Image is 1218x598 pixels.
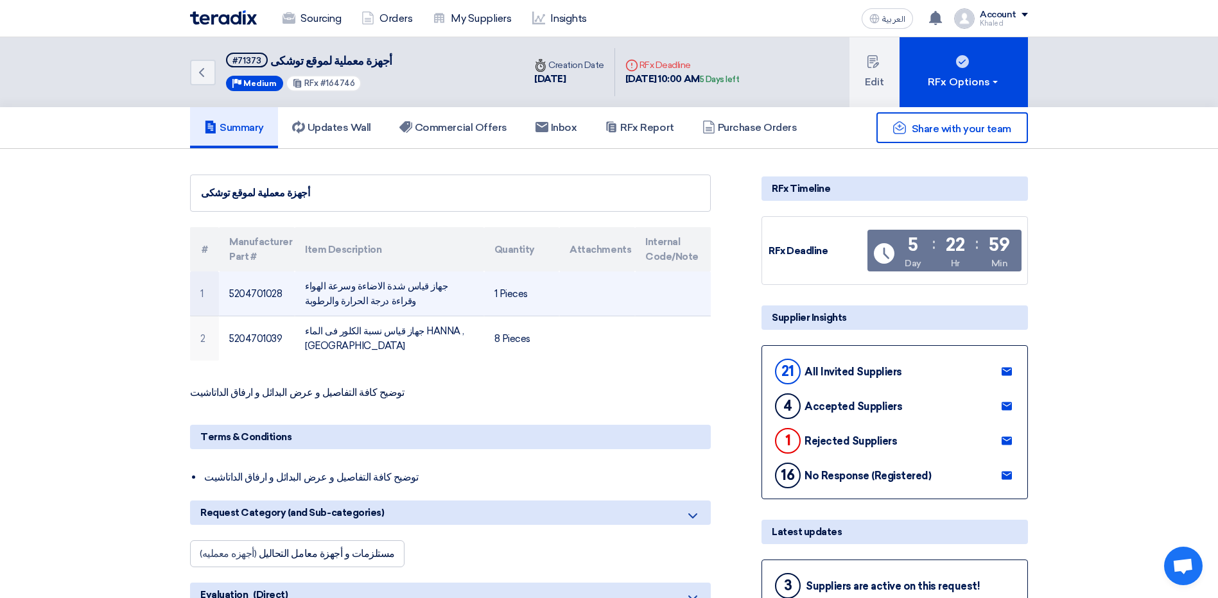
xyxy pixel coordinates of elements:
span: Request Category (and Sub-categories) [200,506,384,520]
div: 59 [989,236,1009,254]
li: توضيح كافة التفاصيل و عرض البدائل و ارفاق الداتاشيت [203,465,711,490]
h5: Purchase Orders [702,121,797,134]
div: 21 [775,359,801,384]
img: Teradix logo [190,10,257,25]
div: Latest updates [761,520,1028,544]
span: مستلزمات و أجهزة معامل التحاليل [259,547,395,560]
span: #164746 [320,78,355,88]
th: Attachments [559,227,635,271]
span: (أجهزه معمليه) [200,547,256,560]
div: Open chat [1164,547,1203,585]
div: Account [980,10,1016,21]
a: Updates Wall [278,107,385,148]
div: All Invited Suppliers [805,366,902,378]
div: Khaled [980,20,1028,27]
h5: Summary [204,121,264,134]
span: Terms & Conditions [200,430,291,444]
th: Internal Code/Note [635,227,711,271]
button: Edit [849,37,900,107]
th: # [190,227,219,271]
button: العربية [862,8,913,29]
th: Item Description [295,227,483,271]
a: Sourcing [272,4,351,33]
div: RFx Deadline [625,58,740,72]
div: [DATE] 10:00 AM [625,72,740,87]
th: Manufacturer Part # [219,227,295,271]
div: Min [991,257,1008,270]
h5: أجهزة معملية لموقع توشكى [226,53,392,69]
td: 5204701028 [219,271,295,316]
span: العربية [882,15,905,24]
td: 5204701039 [219,316,295,361]
div: Suppliers are active on this request! [806,580,980,592]
div: : [975,232,979,255]
div: [DATE] [534,72,604,87]
td: 1 Pieces [484,271,560,316]
div: #71373 [232,56,261,65]
div: Supplier Insights [761,305,1028,330]
div: No Response (Registered) [805,470,931,482]
h5: Inbox [535,121,577,134]
h5: Commercial Offers [399,121,507,134]
span: Medium [243,79,277,88]
div: Accepted Suppliers [805,400,902,413]
div: 4 [775,393,801,419]
div: 22 [946,236,964,254]
h5: Updates Wall [292,121,371,134]
td: 1 [190,271,219,316]
a: My Suppliers [422,4,521,33]
button: RFx Options [900,37,1028,107]
p: توضيح كافة التفاصيل و عرض البدائل و ارفاق الداتاشيت [190,386,711,399]
td: جهاز قياس شدة الاضاءة وسرعة الهواء وقراءة درجة الحرارة والرطوبة [295,271,483,316]
div: 5 Days left [700,73,740,86]
a: RFx Report [591,107,688,148]
div: RFx Options [928,74,1000,90]
h5: RFx Report [605,121,674,134]
span: أجهزة معملية لموقع توشكى [270,54,392,68]
a: Insights [522,4,597,33]
div: أجهزة معملية لموقع توشكى [201,185,700,201]
div: Creation Date [534,58,604,72]
a: Inbox [521,107,591,148]
div: 5 [908,236,918,254]
div: RFx Deadline [769,244,865,259]
div: 16 [775,463,801,488]
div: 1 [775,428,801,454]
a: Purchase Orders [688,107,812,148]
div: Hr [951,257,960,270]
div: : [932,232,935,255]
a: Summary [190,107,278,148]
th: Quantity [484,227,560,271]
td: 8 Pieces [484,316,560,361]
a: Orders [351,4,422,33]
span: RFx [304,78,318,88]
div: Rejected Suppliers [805,435,897,447]
td: 2 [190,316,219,361]
div: Day [905,257,921,270]
span: Share with your team [912,123,1011,135]
div: RFx Timeline [761,176,1028,201]
img: profile_test.png [954,8,975,29]
a: Commercial Offers [385,107,521,148]
td: جهاز قياس نسبة الكلور فى الماء HANNA , [GEOGRAPHIC_DATA] [295,316,483,361]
